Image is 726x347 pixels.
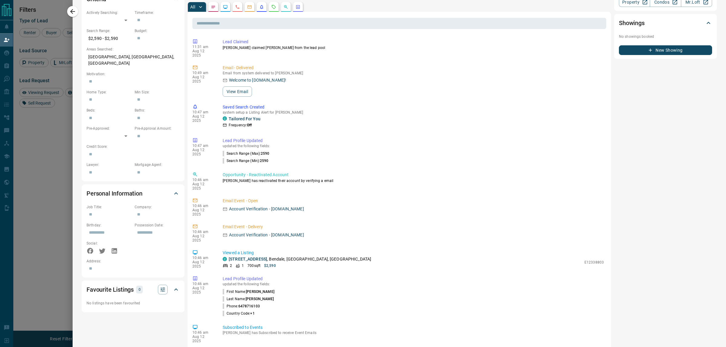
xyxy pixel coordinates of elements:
a: [STREET_ADDRESS] [229,257,267,261]
p: Aug 12 2025 [192,335,214,343]
svg: Listing Alerts [259,5,264,9]
p: Company: [135,204,180,210]
p: Aug 12 2025 [192,260,214,268]
p: system setup a Listing Alert for [PERSON_NAME] [223,110,604,115]
p: Saved Search Created [223,104,604,110]
p: Email from system delivered to [PERSON_NAME] [223,71,604,75]
p: Subscribed to Events [223,324,604,331]
p: Aug 12 2025 [192,114,214,123]
p: Timeframe: [135,10,180,15]
svg: Agent Actions [296,5,300,9]
p: [PERSON_NAME] has Subscribed to receive Event Emails [223,331,604,335]
svg: Requests [271,5,276,9]
div: Personal Information [87,186,180,201]
p: [GEOGRAPHIC_DATA], [GEOGRAPHIC_DATA], [GEOGRAPHIC_DATA] [87,52,180,68]
p: Lead Claimed [223,39,604,45]
p: Email Event - Open [223,198,604,204]
span: [PERSON_NAME] [246,297,274,301]
span: 2590 [260,159,268,163]
p: 10:46 am [192,256,214,260]
p: Lawyer: [87,162,132,167]
p: All [190,5,195,9]
p: 10:46 am [192,178,214,182]
p: Aug 12 2025 [192,49,214,57]
p: Opportunity - Reactivated Account [223,172,604,178]
p: 10:49 am [192,71,214,75]
p: Job Title: [87,204,132,210]
p: Actively Searching: [87,10,132,15]
p: 10:47 am [192,110,214,114]
p: Lead Profile Updated [223,138,604,144]
div: Showings [619,16,712,30]
p: Possession Date: [135,222,180,228]
p: Min Size: [135,89,180,95]
svg: Notes [211,5,216,9]
p: 10:47 am [192,144,214,148]
svg: Lead Browsing Activity [223,5,228,9]
p: Aug 12 2025 [192,182,214,190]
span: [PERSON_NAME] [246,290,274,294]
p: 11:31 am [192,45,214,49]
p: Address: [87,258,180,264]
p: Email - Delivered [223,65,604,71]
p: [PERSON_NAME] claimed [PERSON_NAME] from the lead pool [223,45,604,50]
p: Beds: [87,108,132,113]
p: 0 [138,286,141,293]
p: 2 [230,263,232,268]
svg: Opportunities [283,5,288,9]
p: Search Range: [87,28,132,34]
button: New Showing [619,45,712,55]
p: Phone : [223,303,260,309]
h2: Favourite Listings [87,285,134,294]
p: Aug 12 2025 [192,286,214,294]
p: $2,590 [264,263,276,268]
p: updated the following fields: [223,144,604,148]
p: Last Name : [223,296,274,302]
p: Pre-Approved: [87,126,132,131]
span: +1 [250,311,254,316]
p: Country Code : [223,311,255,316]
p: Motivation: [87,71,180,77]
p: 10:46 am [192,230,214,234]
p: Pre-Approval Amount: [135,126,180,131]
p: Aug 12 2025 [192,148,214,156]
p: Baths: [135,108,180,113]
p: 700 sqft [247,263,260,268]
input: Choose date [135,228,175,238]
p: Aug 12 2025 [192,75,214,83]
p: Home Type: [87,89,132,95]
div: condos.ca [223,257,227,261]
span: 2590 [261,151,269,156]
p: Search Range (Min) : [223,158,269,164]
p: $2,590 - $2,590 [87,34,132,44]
p: Aug 12 2025 [192,208,214,216]
p: No listings have been favourited [87,300,180,306]
svg: Emails [247,5,252,9]
p: Mortgage Agent: [135,162,180,167]
svg: Calls [235,5,240,9]
p: Email Event - Delivery [223,224,604,230]
p: Aug 12 2025 [192,234,214,242]
a: Tailored For You [229,116,260,121]
p: Budget: [135,28,180,34]
p: Search Range (Max) : [223,151,270,156]
p: 10:46 am [192,282,214,286]
p: Viewed a Listing [223,250,604,256]
p: 10:46 am [192,330,214,335]
p: Areas Searched: [87,47,180,52]
p: First Name : [223,289,274,294]
p: , Bendale, [GEOGRAPHIC_DATA], [GEOGRAPHIC_DATA] [229,256,371,262]
p: Credit Score: [87,144,180,149]
strong: Off [247,123,252,127]
p: Welcome to [DOMAIN_NAME]! [229,77,286,83]
h2: Personal Information [87,189,142,198]
p: Account Verification - [DOMAIN_NAME] [229,206,304,212]
h2: Showings [619,18,645,28]
p: Birthday: [87,222,132,228]
p: Account Verification - [DOMAIN_NAME] [229,232,304,238]
div: Favourite Listings0 [87,282,180,297]
p: updated the following fields: [223,282,604,286]
p: Frequency: [229,122,252,128]
p: E12338803 [584,260,604,265]
button: View Email [223,86,252,97]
